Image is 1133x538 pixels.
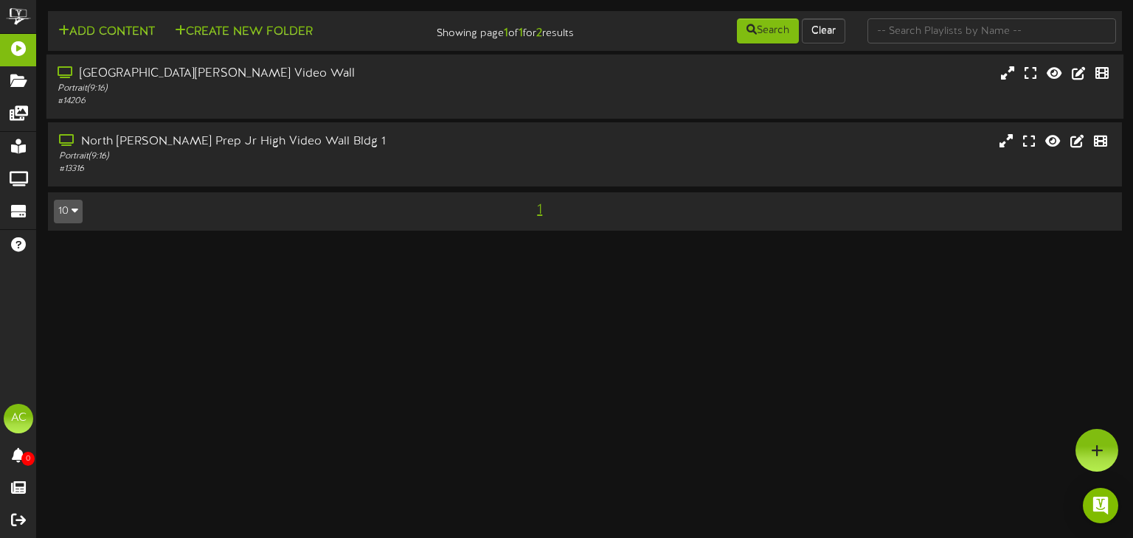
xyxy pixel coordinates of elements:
[59,133,485,150] div: North [PERSON_NAME] Prep Jr High Video Wall Bldg 1
[536,27,542,40] strong: 2
[54,23,159,41] button: Add Content
[59,163,485,175] div: # 13316
[4,404,33,433] div: AC
[1083,488,1118,523] div: Open Intercom Messenger
[737,18,799,43] button: Search
[170,23,317,41] button: Create New Folder
[504,27,508,40] strong: 1
[54,200,83,223] button: 10
[21,452,35,466] span: 0
[59,150,485,163] div: Portrait ( 9:16 )
[519,27,523,40] strong: 1
[533,202,546,218] span: 1
[867,18,1117,43] input: -- Search Playlists by Name --
[404,17,585,42] div: Showing page of for results
[58,83,484,95] div: Portrait ( 9:16 )
[58,66,484,83] div: [GEOGRAPHIC_DATA][PERSON_NAME] Video Wall
[802,18,845,43] button: Clear
[58,95,484,108] div: # 14206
